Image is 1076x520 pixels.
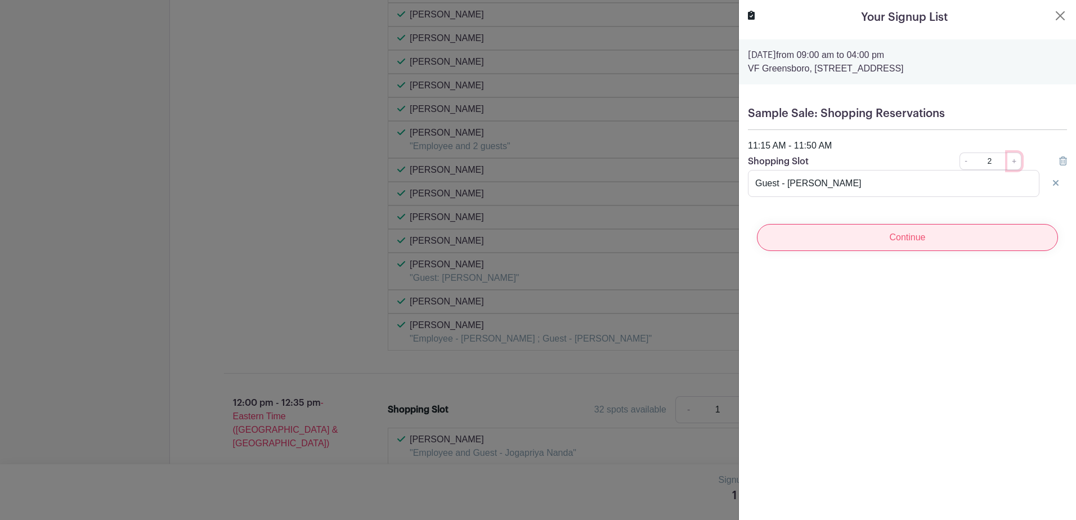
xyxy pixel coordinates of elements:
[960,153,972,170] a: -
[757,224,1058,251] input: Continue
[1007,153,1021,170] a: +
[741,139,1074,153] div: 11:15 AM - 11:50 AM
[748,48,1067,62] p: from 09:00 am to 04:00 pm
[748,170,1039,197] input: Note
[748,62,1067,75] p: VF Greensboro, [STREET_ADDRESS]
[748,155,929,168] p: Shopping Slot
[861,9,948,26] h5: Your Signup List
[748,107,1067,120] h5: Sample Sale: Shopping Reservations
[748,51,776,60] strong: [DATE]
[1053,9,1067,23] button: Close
